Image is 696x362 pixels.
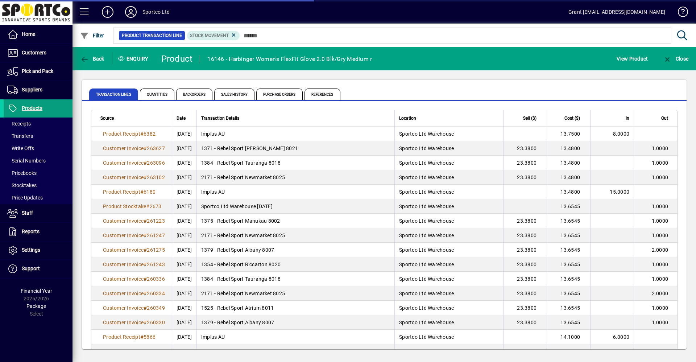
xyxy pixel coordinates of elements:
td: [DATE] [172,330,196,344]
span: Source [100,114,114,122]
td: [DATE] [172,315,196,330]
td: Implus AU [196,127,394,141]
span: Location [399,114,416,122]
span: 1.0000 [652,174,668,180]
span: 260336 [147,276,165,282]
span: Customer Invoice [103,233,144,238]
td: 1354 - Rebel Sport Riccarton 8020 [196,257,394,272]
span: 2673 [150,203,162,209]
span: Customer Invoice [103,262,144,267]
span: # [144,320,147,325]
span: Sportco Ltd Warehouse [399,262,454,267]
span: Sportco Ltd Warehouse [399,349,454,354]
span: Stocktakes [7,182,37,188]
a: Reports [4,223,72,241]
div: Product [161,53,193,65]
span: 1.0000 [652,262,668,267]
a: Customer Invoice#261243 [100,260,167,268]
td: 14.1000 [547,330,590,344]
td: Sportco Ltd Warehouse [DATE] [196,199,394,214]
a: Customers [4,44,72,62]
div: Cost ($) [551,114,587,122]
span: Cost ($) [564,114,580,122]
span: Support [22,266,40,271]
span: 8.0000 [613,131,630,137]
a: Suppliers [4,81,72,99]
span: 2.0000 [652,291,668,296]
td: 13.6545 [547,257,590,272]
app-page-header-button: Back [72,52,112,65]
div: Grant [EMAIL_ADDRESS][DOMAIN_NAME] [568,6,665,18]
button: Add [96,5,119,18]
span: Sportco Ltd Warehouse [399,276,454,282]
span: Financial Year [21,288,52,294]
td: 23.3800 [503,257,547,272]
a: Write Offs [4,142,72,155]
td: [DATE] [172,272,196,286]
span: Receipts [7,121,31,127]
span: Sportco Ltd Warehouse [399,174,454,180]
td: 13.6545 [547,228,590,243]
div: Source [100,114,167,122]
span: Customer Invoice [103,174,144,180]
span: Sportco Ltd Warehouse [399,233,454,238]
td: [DATE] [172,286,196,301]
div: Enquiry [112,53,156,65]
td: 13.4800 [547,156,590,170]
span: Sportco Ltd Warehouse [399,160,454,166]
span: Customer Invoice [103,291,144,296]
span: Sportco Ltd Warehouse [399,203,454,209]
span: 6180 [144,189,156,195]
button: View Product [615,52,650,65]
a: Customer Invoice#263627 [100,144,167,152]
td: 23.3800 [503,272,547,286]
a: Customer Invoice#263102 [100,173,167,181]
span: Sportco Ltd Warehouse [399,247,454,253]
td: 13.1200 [547,344,590,359]
span: Settings [22,247,40,253]
span: Product Receipt [103,131,140,137]
span: 260330 [147,320,165,325]
a: Serial Numbers [4,155,72,167]
td: [DATE] [172,243,196,257]
span: # [144,349,147,354]
span: Sportco Ltd Warehouse [399,334,454,340]
span: Product Stocktake [103,203,146,209]
td: 1371 - Rebel Sport [PERSON_NAME] 8021 [196,141,394,156]
span: Customers [22,50,46,55]
td: 2171 - Rebel Sport Newmarket 8025 [196,228,394,243]
span: Stock movement [190,33,229,38]
td: 13.6545 [547,286,590,301]
span: Close [663,56,688,62]
a: Customer Invoice#260330 [100,318,167,326]
span: Transfers [7,133,33,139]
button: Back [78,52,106,65]
td: [DATE] [172,228,196,243]
span: # [144,218,147,224]
td: 1525 - Rebel Sport Atrium 8011 [196,301,394,315]
span: Sportco Ltd Warehouse [399,189,454,195]
span: Back [80,56,104,62]
span: Suppliers [22,87,42,92]
td: 13.6545 [547,315,590,330]
td: 23.3800 [503,170,547,185]
td: 13.4800 [547,170,590,185]
td: [DATE] [172,301,196,315]
span: Customer Invoice [103,160,144,166]
span: 263627 [147,145,165,151]
span: Quantities [140,89,174,100]
span: Price Updates [7,195,43,201]
a: Transfers [4,130,72,142]
a: Staff [4,204,72,222]
td: 1379 - Rebel Sport Albany 8007 [196,315,394,330]
span: 1.0000 [652,320,668,325]
span: 258863 [147,349,165,354]
span: # [144,145,147,151]
td: [DATE] [172,127,196,141]
span: Customer Invoice [103,218,144,224]
td: 13.6545 [547,243,590,257]
td: 13.6545 [547,301,590,315]
span: 6382 [144,131,156,137]
span: Sportco Ltd Warehouse [399,305,454,311]
a: Customer Invoice#263096 [100,159,167,167]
